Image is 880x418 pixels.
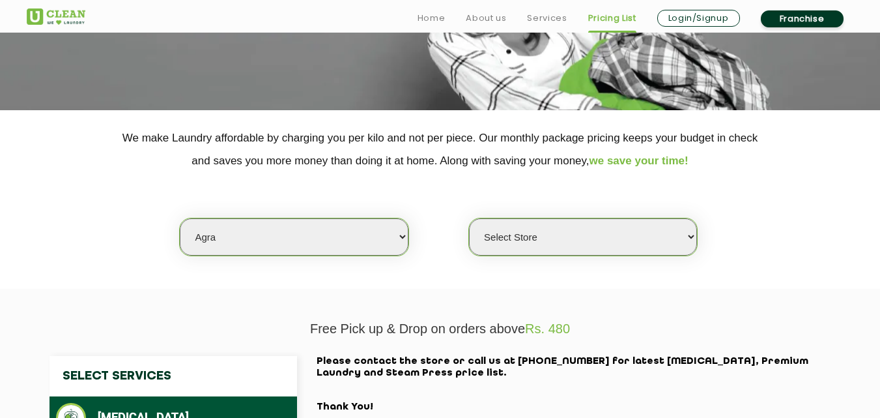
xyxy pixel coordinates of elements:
[657,10,740,27] a: Login/Signup
[27,321,854,336] p: Free Pick up & Drop on orders above
[418,10,446,26] a: Home
[761,10,844,27] a: Franchise
[50,356,297,396] h4: Select Services
[589,155,688,167] span: we save your time!
[588,10,636,26] a: Pricing List
[525,321,570,336] span: Rs. 480
[317,356,831,413] h2: Please contact the store or call us at [PHONE_NUMBER] for latest [MEDICAL_DATA], Premium Laundry ...
[27,8,85,25] img: UClean Laundry and Dry Cleaning
[27,127,854,172] p: We make Laundry affordable by charging you per kilo and not per piece. Our monthly package pricin...
[466,10,506,26] a: About us
[527,10,567,26] a: Services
